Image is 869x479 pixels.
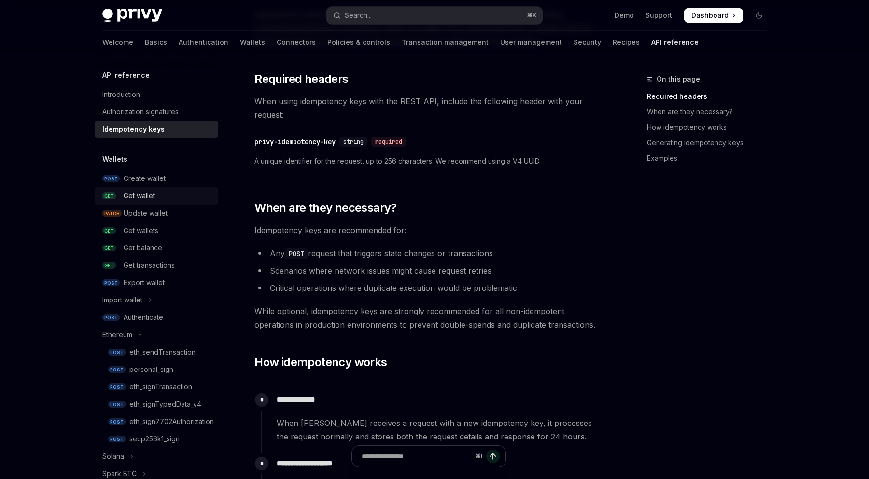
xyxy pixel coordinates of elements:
a: POSTeth_sign7702Authorization [95,413,218,430]
button: Send message [486,450,500,463]
div: Idempotency keys [102,123,165,135]
a: GETGet wallet [95,187,218,205]
h5: API reference [102,69,150,81]
span: string [343,138,364,146]
a: POSTExport wallet [95,274,218,291]
div: eth_signTransaction [129,381,192,393]
span: Dashboard [691,11,729,20]
div: Solana [102,451,124,462]
a: POSTCreate wallet [95,170,218,187]
a: POSTsecp256k1_sign [95,430,218,448]
span: When using idempotency keys with the REST API, include the following header with your request: [254,95,603,122]
div: Get wallets [124,225,158,236]
span: A unique identifier for the request, up to 256 characters. We recommend using a V4 UUID. [254,155,603,167]
span: When are they necessary? [254,200,397,216]
div: personal_sign [129,364,173,375]
div: Get wallet [124,190,155,202]
a: Support [645,11,672,20]
button: Toggle Ethereum section [95,326,218,343]
div: Create wallet [124,173,166,184]
span: POST [108,349,126,356]
span: POST [108,418,126,425]
span: GET [102,245,116,252]
a: GETGet wallets [95,222,218,239]
span: Idempotency keys are recommended for: [254,223,603,237]
a: User management [500,31,562,54]
a: POSTeth_sendTransaction [95,343,218,361]
span: While optional, idempotency keys are strongly recommended for all non-idempotent operations in pr... [254,304,603,331]
div: eth_sendTransaction [129,346,196,358]
div: Authenticate [124,312,163,323]
div: eth_sign7702Authorization [129,416,214,427]
li: Scenarios where network issues might cause request retries [254,264,603,277]
a: Policies & controls [327,31,390,54]
a: GETGet transactions [95,257,218,274]
span: POST [102,175,120,182]
span: GET [102,227,116,234]
div: Export wallet [124,277,165,288]
li: Any request that triggers state changes or transactions [254,246,603,260]
button: Toggle dark mode [751,8,767,23]
a: Authentication [179,31,228,54]
a: When are they necessary? [647,104,774,120]
a: POSTpersonal_sign [95,361,218,378]
a: API reference [651,31,699,54]
div: eth_signTypedData_v4 [129,398,201,410]
span: How idempotency works [254,355,387,370]
span: POST [102,314,120,321]
div: Search... [345,10,372,21]
span: POST [108,401,126,408]
img: dark logo [102,9,162,22]
div: Update wallet [124,207,168,219]
span: GET [102,192,116,200]
div: Get transactions [124,260,175,271]
li: Critical operations where duplicate execution would be problematic [254,281,603,295]
input: Ask a question... [362,446,471,467]
a: How idempotency works [647,120,774,135]
span: On this page [657,73,700,85]
div: Get balance [124,242,162,254]
span: When [PERSON_NAME] receives a request with a new idempotency key, it processes the request normal... [277,416,602,443]
a: Examples [647,151,774,166]
a: Security [574,31,601,54]
span: POST [102,279,120,287]
span: ⌘ K [527,12,537,19]
a: Welcome [102,31,133,54]
a: GETGet balance [95,239,218,257]
div: Import wallet [102,294,142,306]
a: Required headers [647,89,774,104]
h5: Wallets [102,153,127,165]
button: Toggle Import wallet section [95,291,218,309]
div: required [371,137,406,147]
div: Authorization signatures [102,106,179,118]
a: Recipes [613,31,640,54]
button: Open search [326,7,543,24]
a: Generating idempotency keys [647,135,774,151]
div: Introduction [102,89,140,100]
code: POST [285,248,308,259]
a: Dashboard [684,8,743,23]
span: POST [108,436,126,443]
button: Toggle Solana section [95,448,218,465]
div: Ethereum [102,329,132,341]
a: Wallets [240,31,265,54]
a: PATCHUpdate wallet [95,205,218,222]
a: Demo [615,11,634,20]
span: Required headers [254,71,348,87]
span: POST [108,366,126,373]
div: secp256k1_sign [129,433,180,445]
a: Authorization signatures [95,103,218,121]
div: privy-idempotency-key [254,137,336,147]
a: Introduction [95,86,218,103]
a: Connectors [277,31,316,54]
a: POSTeth_signTransaction [95,378,218,396]
a: POSTAuthenticate [95,309,218,326]
a: Basics [145,31,167,54]
span: GET [102,262,116,269]
span: POST [108,383,126,391]
span: PATCH [102,210,122,217]
a: POSTeth_signTypedData_v4 [95,396,218,413]
a: Transaction management [402,31,489,54]
a: Idempotency keys [95,121,218,138]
